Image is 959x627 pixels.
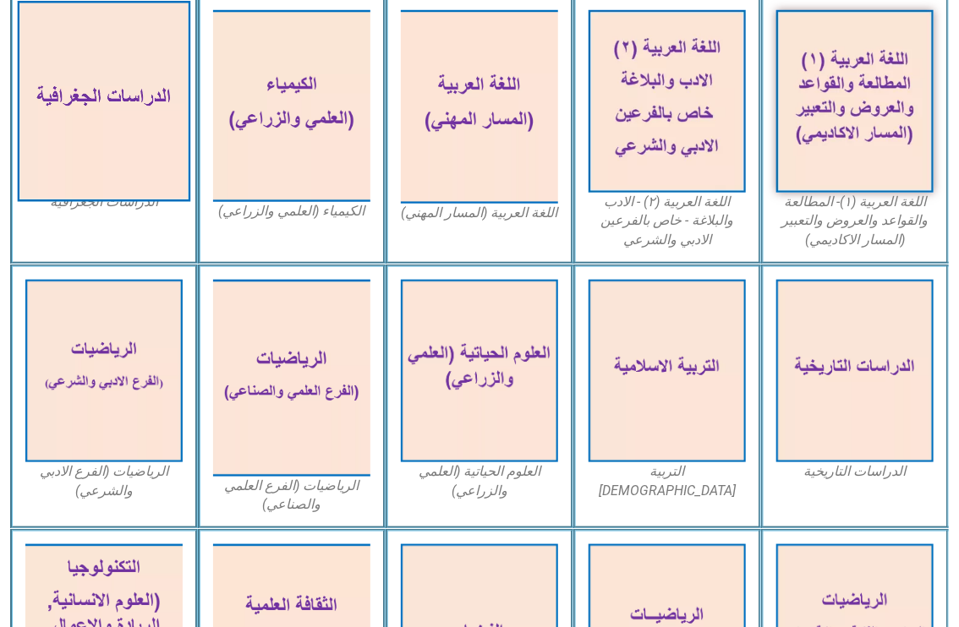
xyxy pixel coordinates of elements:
figcaption: اللغة العربية (٢) - الادب والبلاغة - خاص بالفرعين الادبي والشرعي [589,193,746,249]
img: Chemistry12-cover [213,10,370,202]
figcaption: الدراسات التاريخية [776,462,934,481]
figcaption: التربية [DEMOGRAPHIC_DATA] [589,462,746,500]
img: Arabic12(Vocational_Track)-cover [401,10,558,204]
figcaption: الرياضيات (الفرع الادبي والشرعي) [25,462,183,500]
figcaption: اللغة العربية (١)- المطالعة والقواعد والعروض والتعبير (المسار الاكاديمي) [776,193,934,249]
figcaption: العلوم الحياتية (العلمي والزراعي) [401,462,558,500]
figcaption: الكيمياء (العلمي والزراعي) [213,202,370,221]
img: math12-science-cover [213,280,370,477]
figcaption: الرياضيات (الفرع العلمي والصناعي) [213,477,370,515]
figcaption: اللغة العربية (المسار المهني) [401,204,558,222]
